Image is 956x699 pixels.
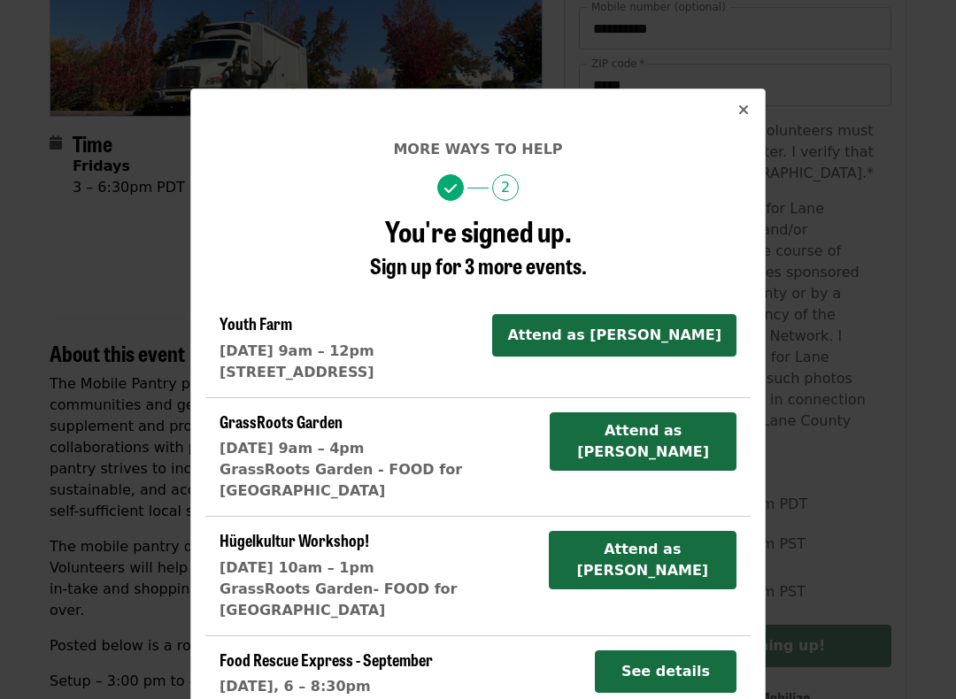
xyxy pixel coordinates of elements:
[595,650,736,693] button: See details
[220,648,433,671] span: Food Rescue Express - September
[220,676,466,697] div: [DATE], 6 – 8:30pm
[220,438,536,459] div: [DATE] 9am – 4pm
[220,528,369,551] span: Hügelkultur Workshop!
[220,341,374,362] div: [DATE] 9am – 12pm
[393,141,562,157] span: More ways to help
[385,210,572,251] span: You're signed up.
[550,412,736,471] button: Attend as [PERSON_NAME]
[549,531,736,589] button: Attend as [PERSON_NAME]
[370,250,587,280] span: Sign up for 3 more events.
[220,314,374,383] a: Youth Farm[DATE] 9am – 12pm[STREET_ADDRESS]
[738,102,749,119] i: times icon
[595,663,736,680] a: See details
[220,579,535,621] div: GrassRoots Garden- FOOD for [GEOGRAPHIC_DATA]
[220,531,535,621] a: Hügelkultur Workshop![DATE] 10am – 1pmGrassRoots Garden- FOOD for [GEOGRAPHIC_DATA]
[444,181,457,197] i: check icon
[220,557,535,579] div: [DATE] 10am – 1pm
[220,311,292,334] span: Youth Farm
[722,89,765,132] button: Close
[220,412,536,503] a: GrassRoots Garden[DATE] 9am – 4pmGrassRoots Garden - FOOD for [GEOGRAPHIC_DATA]
[492,314,736,357] button: Attend as [PERSON_NAME]
[220,410,343,433] span: GrassRoots Garden
[220,459,536,502] div: GrassRoots Garden - FOOD for [GEOGRAPHIC_DATA]
[220,362,374,383] div: [STREET_ADDRESS]
[492,174,519,201] span: 2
